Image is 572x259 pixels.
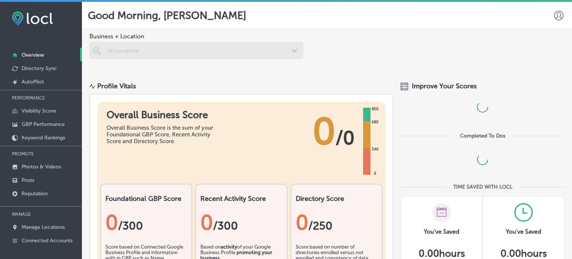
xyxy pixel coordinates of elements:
p: Photos & Videos [22,164,61,170]
p: AutoPilot [22,79,44,85]
div: 340 [370,146,380,152]
p: Manage Locations [22,224,65,230]
img: fda3e92497d09a02dc62c9cd864e3231.png [12,12,53,25]
p: GBP Performance [22,121,65,127]
p: Good Morning, [PERSON_NAME] [88,9,246,22]
h2: Foundational GBP Score [105,195,187,203]
span: / 300 [118,219,143,233]
h3: You've Saved [506,228,541,235]
h3: You've Saved [424,228,460,235]
p: Posts [22,177,34,183]
span: / 0 [336,127,355,149]
h2: Recent Activity Score [200,195,282,203]
span: Improve Your Scores [412,82,477,90]
div: TIME SAVED WITH LOCL [453,184,512,190]
div: 850 [370,106,380,112]
div: Completed To Dos [460,133,505,139]
span: Business + Location [89,33,303,40]
div: 0 [372,171,378,177]
div: 680 [370,119,380,125]
p: Connected Accounts [22,237,73,244]
p: Directory Sync [22,65,57,72]
div: 0 [105,210,187,235]
span: /250 [308,219,333,233]
span: 0 [312,109,336,154]
div: 0 [200,210,282,235]
b: activity [221,244,237,250]
div: Overall Business Score is the sum of your Foundational GBP Score, Recent Activity Score and Direc... [107,124,218,145]
p: Keyword Rankings [22,135,65,141]
p: Overview [22,52,44,58]
p: Reputation [22,190,48,197]
span: /300 [213,219,238,233]
h1: Overall Business Score [107,109,218,121]
div: Profile Vitals [97,82,136,90]
p: Visibility Score [22,108,56,114]
h2: Directory Score [296,195,377,203]
div: 0 [296,210,377,235]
